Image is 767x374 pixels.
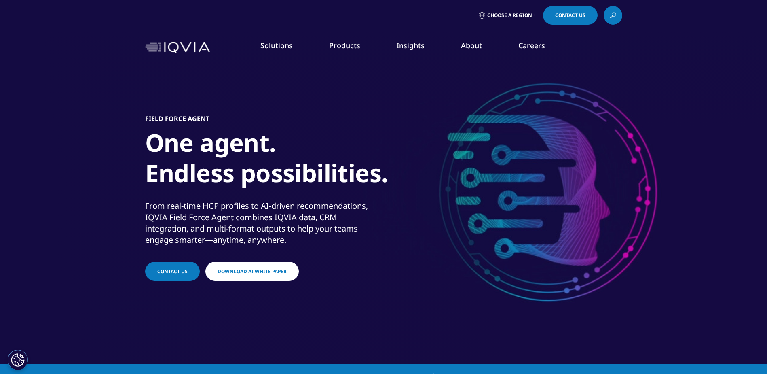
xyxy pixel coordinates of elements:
[145,127,448,193] h1: One agent. Endless possibilities.
[145,115,209,123] h5: Field Force Agent
[518,40,545,50] a: Careers
[218,268,287,275] span: Download AI White Paper
[157,268,188,275] span: Contact Us
[205,262,299,281] a: Download AI White Paper
[329,40,360,50] a: Products
[145,262,200,281] a: Contact Us
[145,200,382,246] div: From real-time HCP profiles to AI-driven recommendations, IQVIA Field Force Agent combines IQVIA ...
[397,40,425,50] a: Insights
[543,6,598,25] a: Contact Us
[555,13,585,18] span: Contact Us
[461,40,482,50] a: About
[213,28,622,66] nav: Primary
[145,42,210,53] img: IQVIA Healthcare Information Technology and Pharma Clinical Research Company
[487,12,532,19] span: Choose a Region
[260,40,293,50] a: Solutions
[8,350,28,370] button: Cookies Settings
